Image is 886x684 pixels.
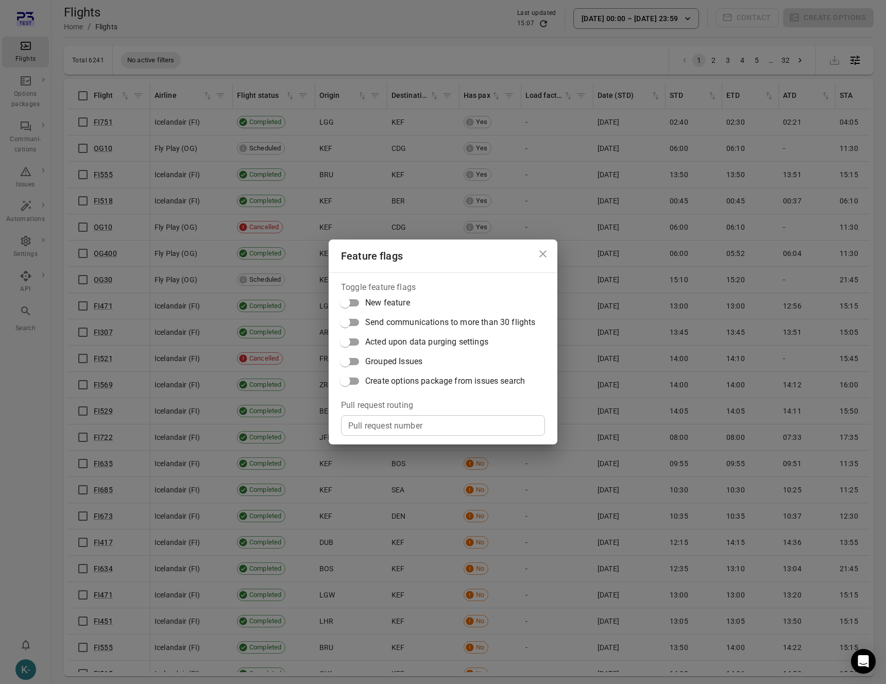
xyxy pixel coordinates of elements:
[533,244,553,264] button: Close dialog
[365,355,422,368] span: Grouped Issues
[329,240,557,272] h2: Feature flags
[851,649,876,674] div: Open Intercom Messenger
[365,297,410,309] span: New feature
[365,375,525,387] span: Create options package from issues search
[365,336,488,348] span: Acted upon data purging settings
[341,281,416,293] legend: Toggle feature flags
[341,399,413,411] legend: Pull request routing
[365,316,535,329] span: Send communications to more than 30 flights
